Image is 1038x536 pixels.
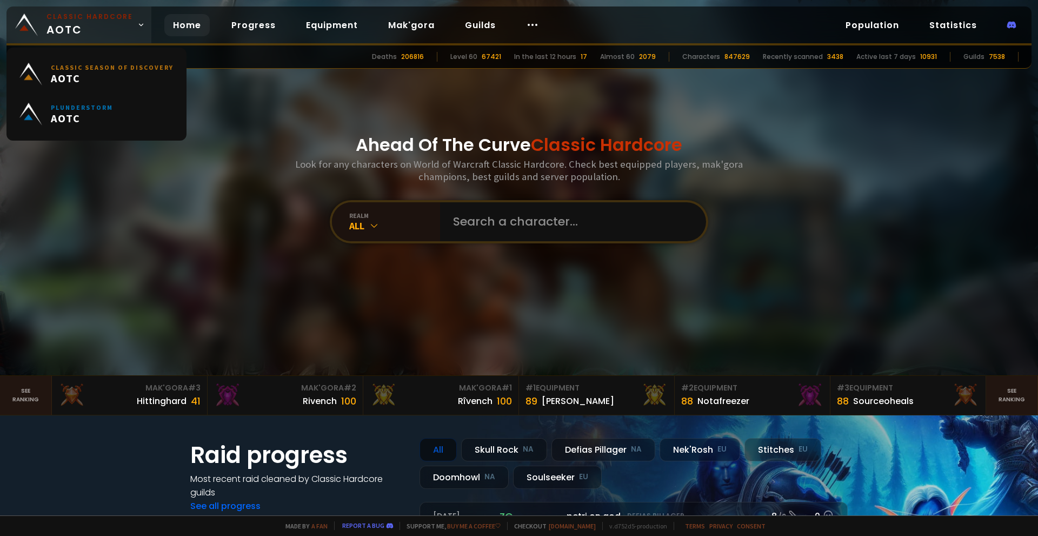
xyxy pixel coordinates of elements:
small: Classic Season of Discovery [51,63,174,71]
input: Search a character... [447,202,693,241]
div: Rîvench [458,394,493,408]
div: Guilds [963,52,984,62]
div: Recently scanned [763,52,823,62]
h1: Ahead Of The Curve [356,132,682,158]
a: a fan [311,522,328,530]
div: 67421 [482,52,501,62]
div: 41 [191,394,201,408]
span: # 3 [837,382,849,393]
div: 7538 [989,52,1005,62]
div: Deaths [372,52,397,62]
div: Active last 7 days [856,52,916,62]
a: Classic HardcoreAOTC [6,6,151,43]
h1: Raid progress [190,438,407,472]
div: Level 60 [450,52,477,62]
div: Mak'Gora [58,382,201,394]
h3: Look for any characters on World of Warcraft Classic Hardcore. Check best equipped players, mak'g... [291,158,747,183]
div: Notafreezer [697,394,749,408]
a: Privacy [709,522,733,530]
div: 89 [525,394,537,408]
h4: Most recent raid cleaned by Classic Hardcore guilds [190,472,407,499]
div: 17 [581,52,587,62]
a: Home [164,14,210,36]
div: 847629 [724,52,750,62]
div: All [420,438,457,461]
span: # 3 [188,382,201,393]
div: Soulseeker [513,466,602,489]
div: 206816 [401,52,424,62]
a: Seeranking [986,376,1038,415]
a: Buy me a coffee [447,522,501,530]
span: # 1 [502,382,512,393]
span: AOTC [51,71,174,85]
a: Guilds [456,14,504,36]
div: Equipment [525,382,668,394]
span: Support me, [400,522,501,530]
small: EU [717,444,727,455]
small: Plunderstorm [51,103,113,111]
a: Mak'gora [380,14,443,36]
div: Sourceoheals [853,394,914,408]
small: EU [799,444,808,455]
span: # 2 [344,382,356,393]
a: [DATE]zgpetri on godDefias Pillager8 /90 [420,502,848,531]
div: Hittinghard [137,394,187,408]
span: Classic Hardcore [531,133,682,157]
div: Doomhowl [420,466,509,489]
div: 100 [497,394,512,408]
span: v. d752d5 - production [602,522,667,530]
a: Report a bug [342,521,384,530]
div: Characters [682,52,720,62]
div: 10931 [920,52,937,62]
div: [PERSON_NAME] [542,394,614,408]
a: Mak'Gora#1Rîvench100 [363,376,519,415]
span: Checkout [507,522,596,530]
a: [DOMAIN_NAME] [549,522,596,530]
a: Consent [737,522,766,530]
div: 2079 [639,52,656,62]
a: PlunderstormAOTC [13,94,180,134]
a: #3Equipment88Sourceoheals [830,376,986,415]
div: In the last 12 hours [514,52,576,62]
a: Mak'Gora#3Hittinghard41 [52,376,208,415]
small: NA [484,472,495,482]
div: Equipment [681,382,823,394]
div: Skull Rock [461,438,547,461]
a: Equipment [297,14,367,36]
div: Mak'Gora [370,382,512,394]
div: 100 [341,394,356,408]
div: Equipment [837,382,979,394]
a: Mak'Gora#2Rivench100 [208,376,363,415]
div: Almost 60 [600,52,635,62]
a: Classic Season of DiscoveryAOTC [13,54,180,94]
a: Progress [223,14,284,36]
div: 3438 [827,52,843,62]
small: EU [579,472,588,482]
a: #2Equipment88Notafreezer [675,376,830,415]
span: AOTC [51,111,113,125]
small: NA [631,444,642,455]
div: 88 [837,394,849,408]
span: AOTC [46,12,133,38]
div: Rivench [303,394,337,408]
div: All [349,220,440,232]
a: Terms [685,522,705,530]
small: Classic Hardcore [46,12,133,22]
div: Defias Pillager [551,438,655,461]
div: realm [349,211,440,220]
span: # 1 [525,382,536,393]
a: Population [837,14,908,36]
a: See all progress [190,500,261,512]
div: Nek'Rosh [660,438,740,461]
div: 88 [681,394,693,408]
span: # 2 [681,382,694,393]
a: Statistics [921,14,986,36]
a: #1Equipment89[PERSON_NAME] [519,376,675,415]
small: NA [523,444,534,455]
div: Mak'Gora [214,382,356,394]
span: Made by [279,522,328,530]
div: Stitches [744,438,821,461]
